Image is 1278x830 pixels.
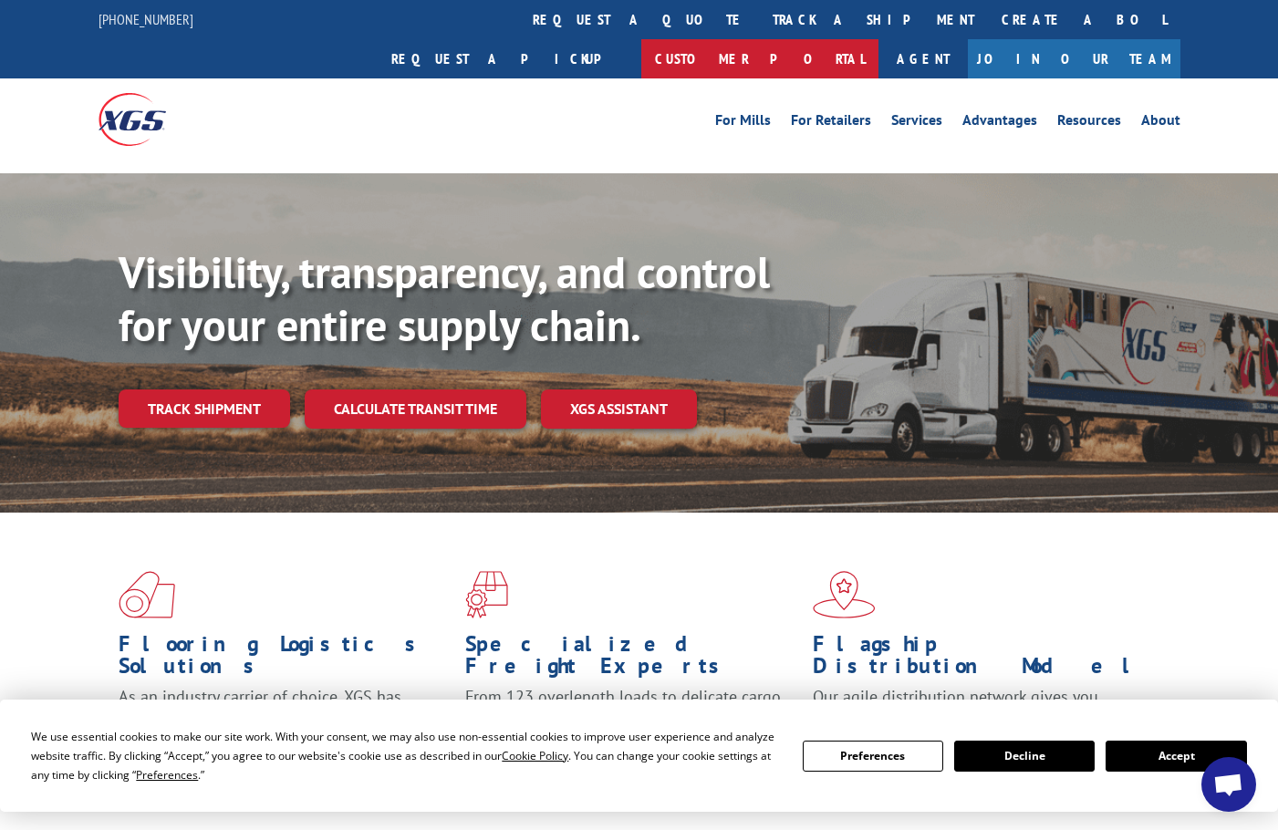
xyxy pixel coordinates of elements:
[99,10,193,28] a: [PHONE_NUMBER]
[813,633,1146,686] h1: Flagship Distribution Model
[968,39,1180,78] a: Join Our Team
[502,748,568,763] span: Cookie Policy
[541,389,697,429] a: XGS ASSISTANT
[119,571,175,618] img: xgs-icon-total-supply-chain-intelligence-red
[803,741,943,772] button: Preferences
[119,633,452,686] h1: Flooring Logistics Solutions
[1106,741,1246,772] button: Accept
[715,113,771,133] a: For Mills
[378,39,641,78] a: Request a pickup
[119,389,290,428] a: Track shipment
[1141,113,1180,133] a: About
[791,113,871,133] a: For Retailers
[878,39,968,78] a: Agent
[954,741,1095,772] button: Decline
[136,767,198,783] span: Preferences
[465,686,798,767] p: From 123 overlength loads to delicate cargo, our experienced staff knows the best way to move you...
[891,113,942,133] a: Services
[1057,113,1121,133] a: Resources
[1201,757,1256,812] div: Open chat
[962,113,1037,133] a: Advantages
[31,727,780,784] div: We use essential cookies to make our site work. With your consent, we may also use non-essential ...
[465,633,798,686] h1: Specialized Freight Experts
[813,686,1098,751] span: Our agile distribution network gives you nationwide inventory management on demand.
[305,389,526,429] a: Calculate transit time
[641,39,878,78] a: Customer Portal
[119,686,447,751] span: As an industry carrier of choice, XGS has brought innovation and dedication to flooring logistics...
[465,571,508,618] img: xgs-icon-focused-on-flooring-red
[813,571,876,618] img: xgs-icon-flagship-distribution-model-red
[119,244,770,353] b: Visibility, transparency, and control for your entire supply chain.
